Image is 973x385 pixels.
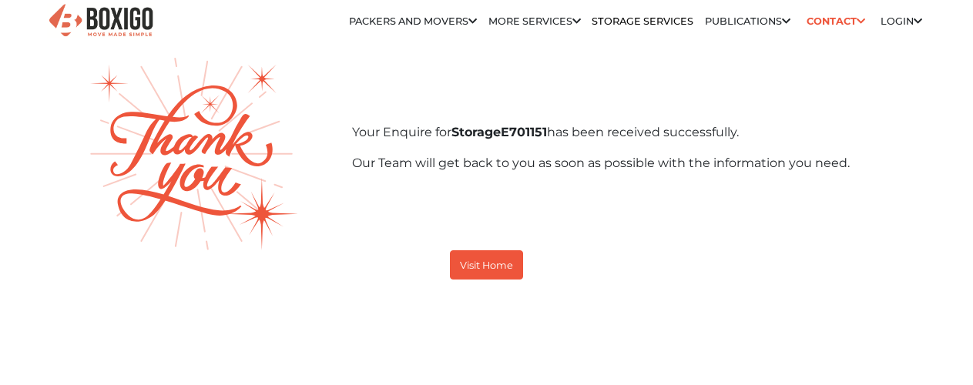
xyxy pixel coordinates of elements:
[705,15,790,27] a: Publications
[460,259,513,271] small: Visit Home
[352,154,914,172] p: Our Team will get back to you as soon as possible with the information you need.
[801,9,870,33] a: Contact
[450,250,523,280] button: Visit Home
[451,125,547,139] b: E701151
[451,125,501,139] span: Storage
[47,2,155,40] img: Boxigo
[488,15,581,27] a: More services
[592,15,693,27] a: Storage Services
[349,15,477,27] a: Packers and Movers
[881,15,922,27] a: Login
[90,58,298,249] img: thank-you
[352,123,914,142] p: Your Enquire for has been received successfully.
